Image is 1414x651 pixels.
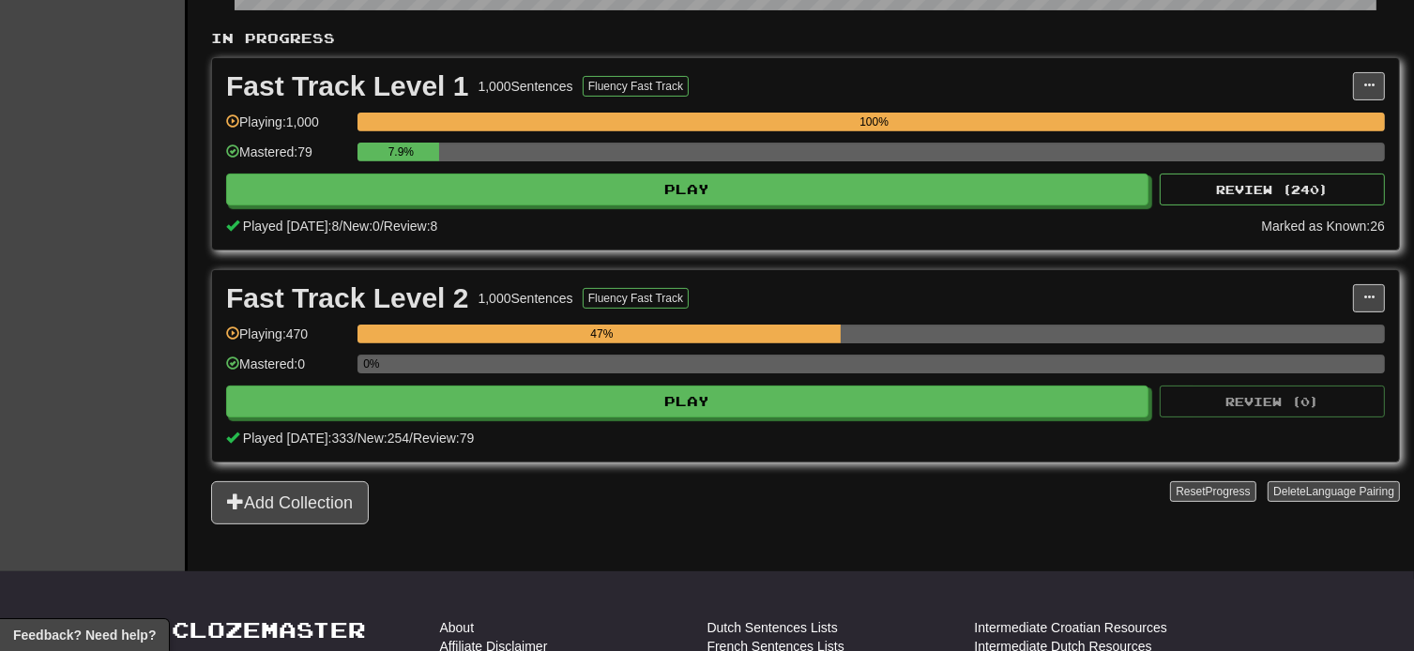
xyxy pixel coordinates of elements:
[363,113,1385,131] div: 100%
[226,113,348,144] div: Playing: 1,000
[1268,481,1400,502] button: DeleteLanguage Pairing
[226,143,348,174] div: Mastered: 79
[363,143,438,161] div: 7.9%
[1160,386,1385,417] button: Review (0)
[226,386,1148,417] button: Play
[357,431,409,446] span: New: 254
[479,289,573,308] div: 1,000 Sentences
[583,76,689,97] button: Fluency Fast Track
[409,431,413,446] span: /
[342,219,380,234] span: New: 0
[339,219,342,234] span: /
[413,431,474,446] span: Review: 79
[211,29,1400,48] p: In Progress
[1206,485,1251,498] span: Progress
[226,72,469,100] div: Fast Track Level 1
[173,618,367,642] a: Clozemaster
[363,325,840,343] div: 47%
[211,481,369,524] button: Add Collection
[226,355,348,386] div: Mastered: 0
[1170,481,1255,502] button: ResetProgress
[354,431,357,446] span: /
[583,288,689,309] button: Fluency Fast Track
[243,219,339,234] span: Played [DATE]: 8
[1261,217,1385,235] div: Marked as Known: 26
[380,219,384,234] span: /
[243,431,354,446] span: Played [DATE]: 333
[707,618,838,637] a: Dutch Sentences Lists
[226,174,1148,205] button: Play
[479,77,573,96] div: 1,000 Sentences
[226,284,469,312] div: Fast Track Level 2
[384,219,438,234] span: Review: 8
[440,618,475,637] a: About
[13,626,156,644] span: Open feedback widget
[1306,485,1394,498] span: Language Pairing
[1160,174,1385,205] button: Review (240)
[226,325,348,356] div: Playing: 470
[975,618,1167,637] a: Intermediate Croatian Resources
